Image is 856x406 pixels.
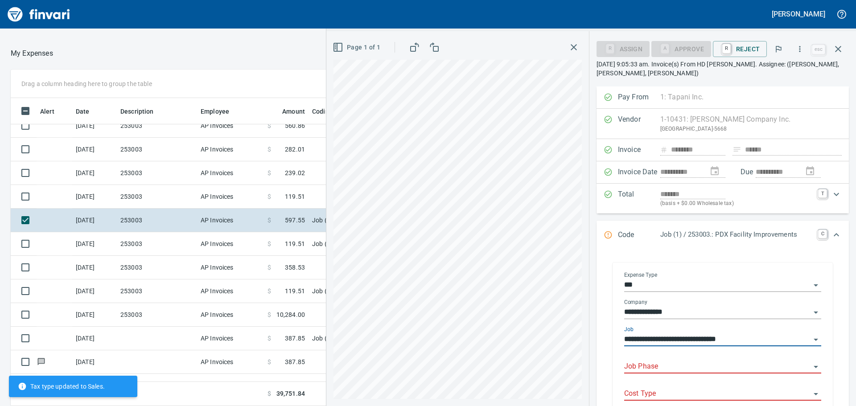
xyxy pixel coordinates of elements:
span: 239.02 [285,168,305,177]
div: Expand [597,184,849,213]
span: $ [267,145,271,154]
td: 253003 [117,232,197,256]
span: $ [267,168,271,177]
span: 387.85 [285,357,305,366]
td: AP Invoices [197,374,264,398]
td: [DATE] [72,209,117,232]
span: 119.51 [285,287,305,295]
td: [DATE] [72,138,117,161]
span: Employee [201,106,229,117]
td: 253003 [117,256,197,279]
td: AP Invoices [197,350,264,374]
td: AP Invoices [197,114,264,138]
span: Employee [201,106,241,117]
span: Amount [271,106,305,117]
button: More [790,39,810,59]
td: Job (1) / 253003.: PDX Facility Improvements / 550412. .: SS-1 / 3: Material [309,232,531,256]
button: Open [810,279,822,291]
span: 387.85 [285,381,305,390]
td: AP Invoices [197,327,264,350]
span: $ [267,334,271,343]
td: 245006 [117,374,197,398]
span: Coding [312,106,333,117]
span: $ [267,287,271,295]
td: [DATE] [72,185,117,209]
button: Open [810,361,822,373]
p: My Expenses [11,48,53,59]
p: Job (1) / 253003.: PDX Facility Improvements [660,230,813,240]
td: [DATE] [72,303,117,327]
p: (basis + $0.00 Wholesale tax) [660,199,813,208]
span: Description [120,106,165,117]
span: 358.53 [285,263,305,272]
a: T [818,189,827,198]
span: Close invoice [810,38,849,60]
td: AP Invoices [197,209,264,232]
img: Finvari [5,4,72,25]
td: AP Invoices [197,161,264,185]
span: Date [76,106,101,117]
td: [DATE] [72,327,117,350]
p: Total [618,189,660,208]
td: [DATE] [72,279,117,303]
span: Date [76,106,90,117]
td: Job (1) / 253003.: PDX Facility Improvements [309,209,531,232]
div: Assign [597,45,650,52]
span: 597.55 [285,216,305,225]
td: AP Invoices [197,303,264,327]
td: 253003 [117,279,197,303]
p: Drag a column heading here to group the table [21,79,152,88]
td: AP Invoices [197,138,264,161]
span: Page 1 of 1 [334,42,380,53]
td: AP Invoices [197,256,264,279]
td: 253003 [117,185,197,209]
td: 253003 [117,209,197,232]
td: [DATE] [72,350,117,374]
span: Has messages [37,359,46,365]
td: [DATE] [72,256,117,279]
span: $ [267,239,271,248]
span: 10,284.00 [276,310,305,319]
span: $ [267,216,271,225]
span: $ [267,310,271,319]
div: Job Phase required [651,45,711,52]
span: 282.01 [285,145,305,154]
td: 253003 [117,161,197,185]
td: AP Invoices [197,232,264,256]
span: Amount [282,106,305,117]
span: $ [267,192,271,201]
span: 119.51 [285,239,305,248]
span: 39,751.84 [276,389,305,398]
span: Description [120,106,154,117]
span: $ [267,357,271,366]
td: [DATE] [72,161,117,185]
td: AP Invoices [197,279,264,303]
span: Alert [40,106,66,117]
span: $ [267,121,271,130]
span: $ [267,381,271,390]
span: 387.85 [285,334,305,343]
span: Reject [720,41,760,57]
td: 253003 [117,114,197,138]
td: Job (1) / 253003.: PDX Facility Improvements / 500811. 01.: SD-10 / 3: Material [309,279,531,303]
button: Flag [769,39,788,59]
span: 560.86 [285,121,305,130]
p: [DATE] 9:05:33 am. Invoice(s) From HD [PERSON_NAME]. Assignee: ([PERSON_NAME], [PERSON_NAME], [PE... [597,60,849,78]
label: Job [624,327,634,332]
button: [PERSON_NAME] [770,7,827,21]
nav: breadcrumb [11,48,53,59]
td: 253003 [117,303,197,327]
a: R [722,44,731,53]
button: Open [810,306,822,319]
button: Page 1 of 1 [331,39,384,56]
label: Company [624,299,647,305]
td: [DATE] [72,232,117,256]
p: Code [618,230,660,241]
button: RReject [713,41,767,57]
span: 119.51 [285,192,305,201]
h5: [PERSON_NAME] [772,9,825,19]
span: Alert [40,106,54,117]
span: $ [267,263,271,272]
span: Coding [312,106,344,117]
